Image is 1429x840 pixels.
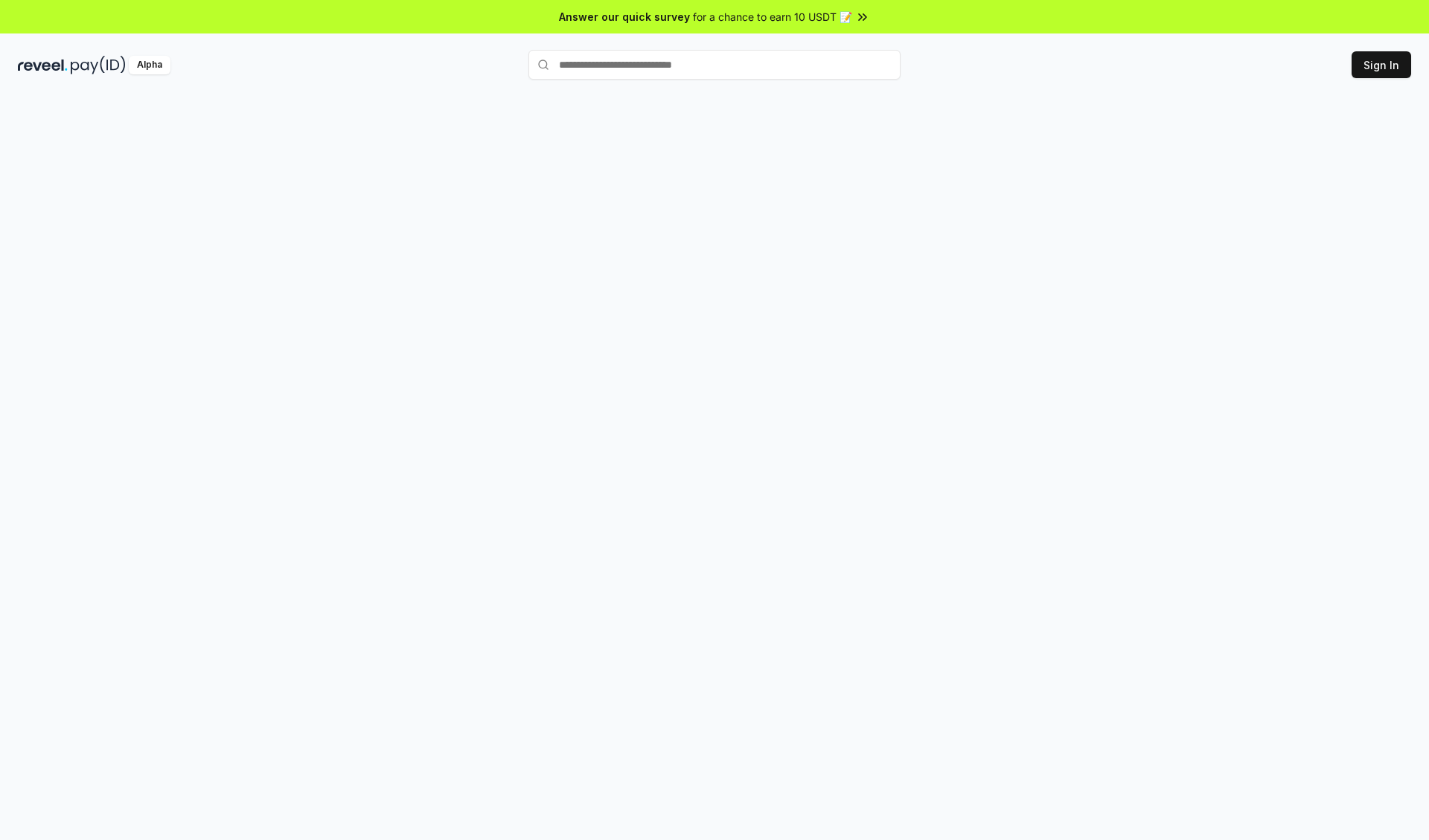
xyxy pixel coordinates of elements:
span: Answer our quick survey [559,9,690,25]
img: pay_id [71,56,126,74]
img: reveel_dark [18,56,68,74]
button: Sign In [1352,51,1411,78]
div: Alpha [129,56,170,74]
span: for a chance to earn 10 USDT 📝 [693,9,852,25]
